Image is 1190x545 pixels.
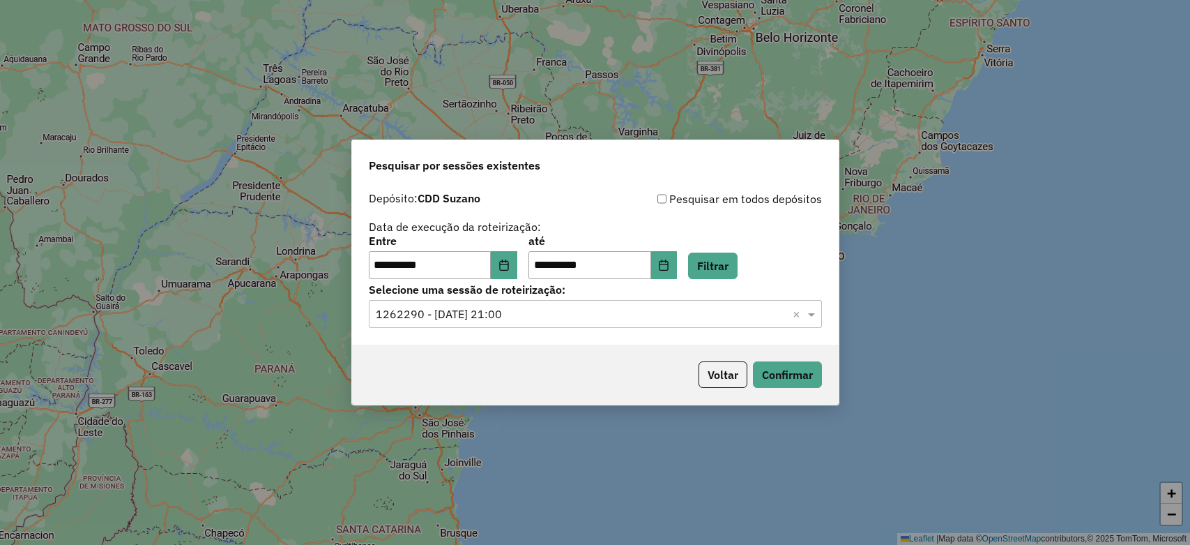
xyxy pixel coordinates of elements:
span: Pesquisar por sessões existentes [369,157,540,174]
span: Clear all [793,306,804,322]
button: Confirmar [753,361,822,388]
label: Data de execução da roteirização: [369,218,541,235]
label: Selecione uma sessão de roteirização: [369,281,822,298]
button: Filtrar [688,253,738,279]
label: até [528,232,677,249]
button: Choose Date [491,251,517,279]
button: Choose Date [651,251,678,279]
div: Pesquisar em todos depósitos [595,191,822,207]
button: Voltar [699,361,747,388]
strong: CDD Suzano [418,191,480,205]
label: Entre [369,232,517,249]
label: Depósito: [369,190,480,207]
